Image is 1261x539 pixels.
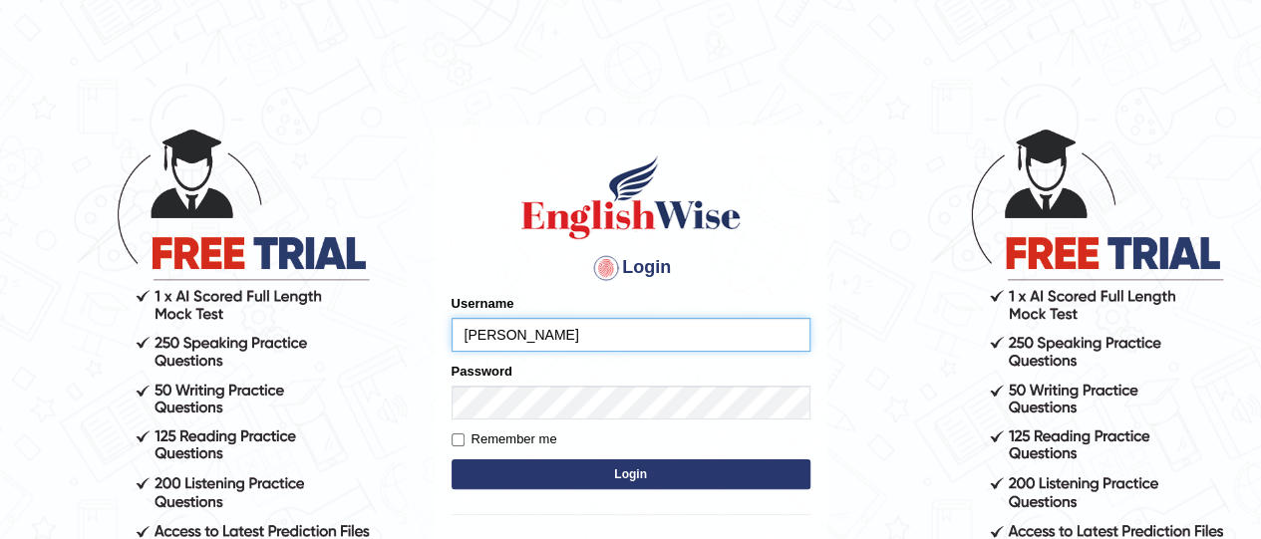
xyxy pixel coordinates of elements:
button: Login [452,459,810,489]
label: Username [452,294,514,313]
h4: Login [452,252,810,284]
label: Password [452,362,512,381]
input: Remember me [452,433,465,446]
label: Remember me [452,429,557,449]
img: Logo of English Wise sign in for intelligent practice with AI [517,152,745,242]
